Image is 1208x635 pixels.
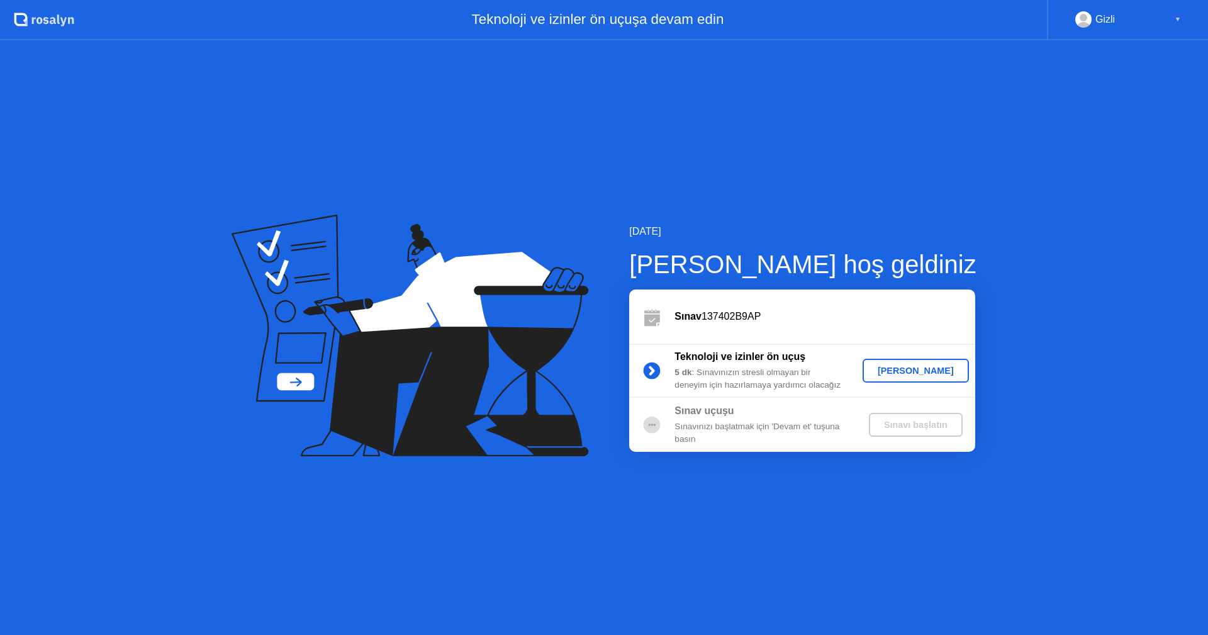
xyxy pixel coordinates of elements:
div: Gizli [1095,11,1115,28]
b: 5 dk [674,368,691,377]
button: Sınavı başlatın [869,413,963,437]
button: [PERSON_NAME] [863,359,969,383]
div: [PERSON_NAME] hoş geldiniz [629,245,976,283]
div: [DATE] [629,224,976,239]
div: ▼ [1175,11,1181,28]
div: : Sınavınızın stresli olmayan bir deneyim için hazırlamaya yardımcı olacağız [674,366,856,392]
b: Teknoloji ve izinler ön uçuş [674,351,805,362]
div: 137402B9AP [674,309,975,324]
div: [PERSON_NAME] [868,366,964,376]
div: Sınavınızı başlatmak için 'Devam et' tuşuna basın [674,420,856,446]
div: Sınavı başlatın [874,420,958,430]
b: Sınav uçuşu [674,405,734,416]
b: Sınav [674,311,702,322]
